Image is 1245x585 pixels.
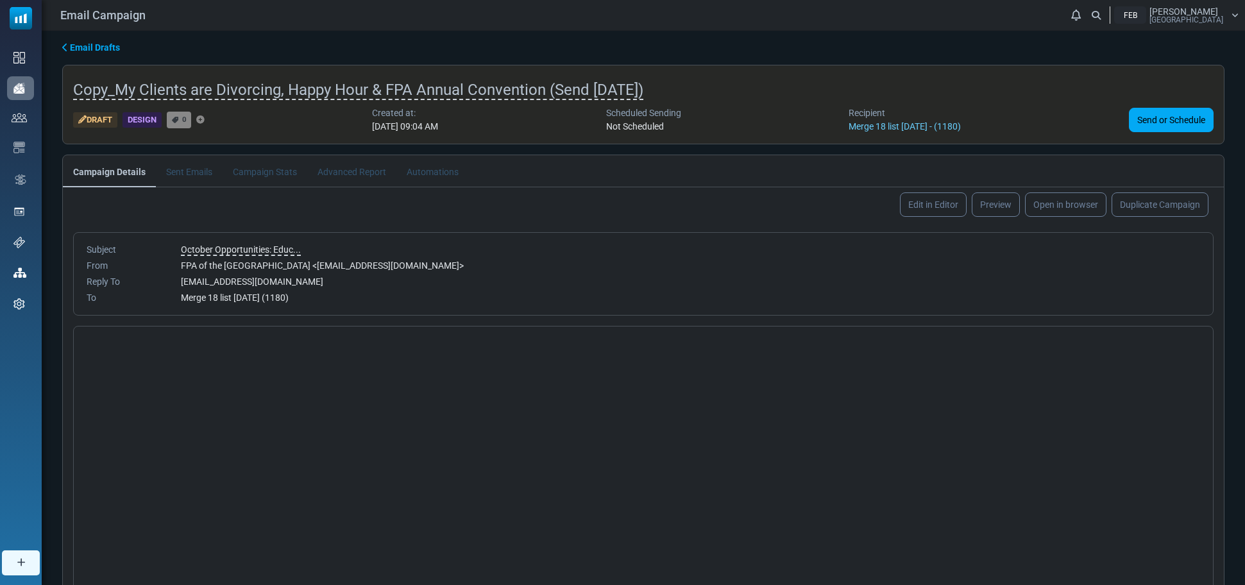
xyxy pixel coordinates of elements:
[73,81,643,100] span: Copy_My Clients are Divorcing, Happy Hour & FPA Annual Convention (Send [DATE])
[63,155,156,187] a: Campaign Details
[1025,192,1106,217] a: Open in browser
[606,106,681,120] div: Scheduled Sending
[87,291,165,305] div: To
[87,259,165,273] div: From
[87,243,165,257] div: Subject
[123,112,162,128] div: Design
[182,115,187,124] span: 0
[1114,6,1146,24] div: FEB
[62,41,120,55] a: Email Drafts
[13,206,25,217] img: landing_pages.svg
[181,275,1200,289] div: [EMAIL_ADDRESS][DOMAIN_NAME]
[181,259,1200,273] div: FPA of the [GEOGRAPHIC_DATA] < [EMAIL_ADDRESS][DOMAIN_NAME] >
[972,192,1020,217] a: Preview
[13,298,25,310] img: settings-icon.svg
[181,244,301,256] span: October Opportunities: Educ...
[60,6,146,24] span: Email Campaign
[13,83,25,94] img: campaigns-icon-active.png
[13,52,25,64] img: dashboard-icon.svg
[1114,6,1239,24] a: FEB [PERSON_NAME] [GEOGRAPHIC_DATA]
[1149,16,1223,24] span: [GEOGRAPHIC_DATA]
[1129,108,1214,132] a: Send or Schedule
[70,42,120,53] span: translation missing: en.ms_sidebar.email_drafts
[87,275,165,289] div: Reply To
[1112,192,1208,217] a: Duplicate Campaign
[181,292,289,303] span: Merge 18 list [DATE] (1180)
[12,113,27,122] img: contacts-icon.svg
[73,112,117,128] div: Draft
[13,237,25,248] img: support-icon.svg
[900,192,967,217] a: Edit in Editor
[849,106,961,120] div: Recipient
[13,142,25,153] img: email-templates-icon.svg
[196,116,205,124] a: Add Tag
[606,121,664,131] span: Not Scheduled
[849,121,961,131] a: Merge 18 list [DATE] - (1180)
[372,120,438,133] div: [DATE] 09:04 AM
[1149,7,1218,16] span: [PERSON_NAME]
[10,7,32,30] img: mailsoftly_icon_blue_white.svg
[13,173,28,187] img: workflow.svg
[167,112,191,128] a: 0
[372,106,438,120] div: Created at:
